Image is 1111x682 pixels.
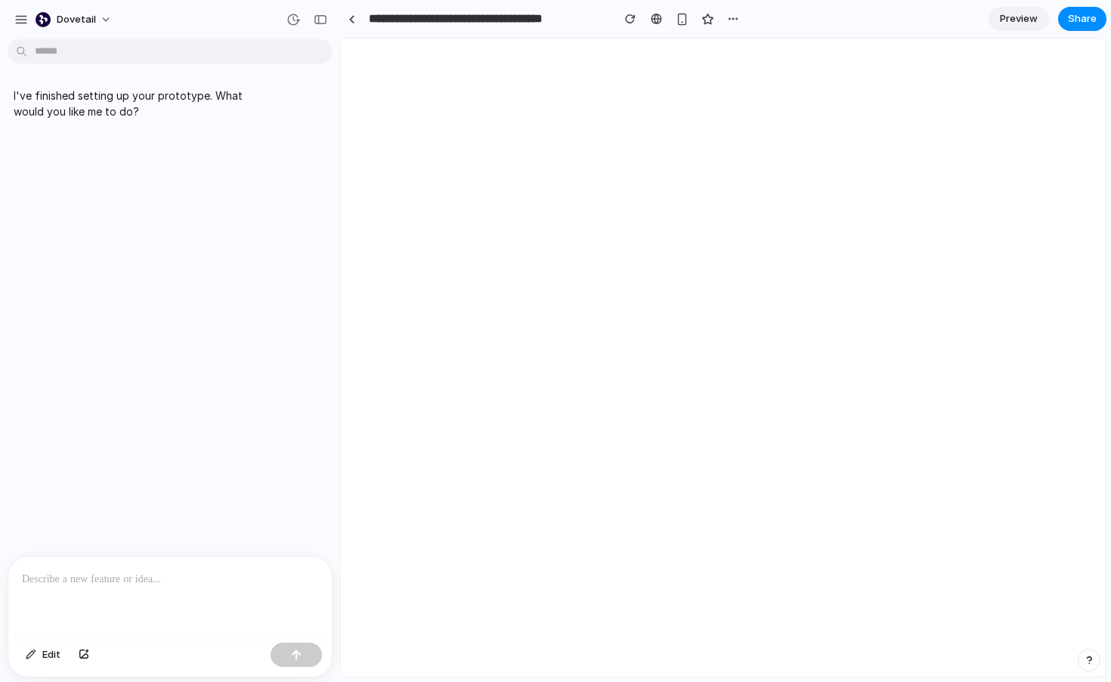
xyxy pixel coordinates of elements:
[1068,11,1097,26] span: Share
[989,7,1049,31] a: Preview
[29,8,119,32] button: dovetail
[14,88,266,119] p: I've finished setting up your prototype. What would you like me to do?
[1058,7,1106,31] button: Share
[42,647,60,662] span: Edit
[18,643,68,667] button: Edit
[57,12,96,27] span: dovetail
[1000,11,1038,26] span: Preview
